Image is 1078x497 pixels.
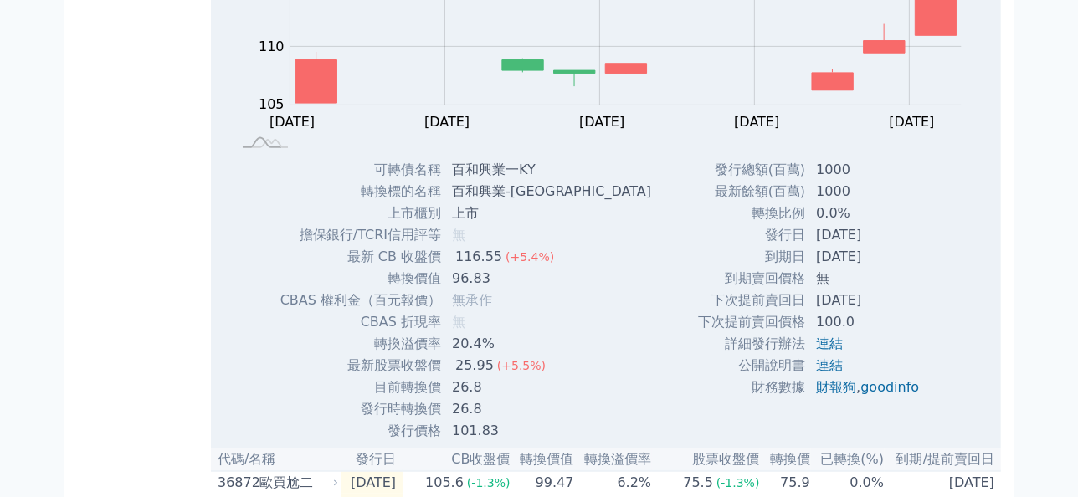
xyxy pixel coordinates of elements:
[442,268,665,289] td: 96.83
[816,357,843,373] a: 連結
[452,227,465,243] span: 無
[259,38,285,54] tspan: 110
[280,333,442,355] td: 轉換溢價率
[816,336,843,351] a: 連結
[697,268,806,289] td: 到期賣回價格
[816,379,856,395] a: 財報狗
[511,448,575,471] th: 轉換價值
[697,246,806,268] td: 到期日
[806,268,932,289] td: 無
[259,473,335,493] div: 歐買尬二
[280,311,442,333] td: CBAS 折現率
[806,246,932,268] td: [DATE]
[467,476,511,489] span: (-1.3%)
[680,473,716,493] div: 75.5
[341,448,403,471] th: 發行日
[579,114,624,130] tspan: [DATE]
[218,473,255,493] div: 36872
[452,314,465,330] span: 無
[697,202,806,224] td: 轉換比例
[269,114,315,130] tspan: [DATE]
[424,114,470,130] tspan: [DATE]
[716,476,760,489] span: (-1.3%)
[811,448,885,471] th: 已轉換(%)
[422,473,467,493] div: 105.6
[697,289,806,311] td: 下次提前賣回日
[697,311,806,333] td: 下次提前賣回價格
[280,224,442,246] td: 擔保銀行/TCRI信用評等
[806,202,932,224] td: 0.0%
[259,96,285,112] tspan: 105
[889,114,934,130] tspan: [DATE]
[806,377,932,398] td: ,
[760,448,810,471] th: 轉換價
[442,181,665,202] td: 百和興業-[GEOGRAPHIC_DATA]
[697,355,806,377] td: 公開說明書
[697,333,806,355] td: 詳細發行辦法
[806,289,932,311] td: [DATE]
[497,359,546,372] span: (+5.5%)
[806,181,932,202] td: 1000
[811,471,885,494] td: 0.0%
[442,420,665,442] td: 101.83
[511,471,575,494] td: 99.47
[280,355,442,377] td: 最新股票收盤價
[442,377,665,398] td: 26.8
[806,159,932,181] td: 1000
[697,159,806,181] td: 發行總額(百萬)
[280,159,442,181] td: 可轉債名稱
[697,377,806,398] td: 財務數據
[575,448,653,471] th: 轉換溢價率
[452,247,506,267] div: 116.55
[403,448,511,471] th: CB收盤價
[442,159,665,181] td: 百和興業一KY
[280,377,442,398] td: 目前轉換價
[280,398,442,420] td: 發行時轉換價
[760,471,810,494] td: 75.9
[211,448,341,471] th: 代碼/名稱
[860,379,919,395] a: goodinfo
[575,471,653,494] td: 6.2%
[697,181,806,202] td: 最新餘額(百萬)
[341,471,403,494] td: [DATE]
[885,471,1001,494] td: [DATE]
[280,268,442,289] td: 轉換價值
[442,202,665,224] td: 上市
[452,292,492,308] span: 無承作
[280,181,442,202] td: 轉換標的名稱
[452,356,497,376] div: 25.95
[280,202,442,224] td: 上市櫃別
[280,246,442,268] td: 最新 CB 收盤價
[442,398,665,420] td: 26.8
[734,114,779,130] tspan: [DATE]
[806,311,932,333] td: 100.0
[652,448,760,471] th: 股票收盤價
[506,250,554,264] span: (+5.4%)
[806,224,932,246] td: [DATE]
[697,224,806,246] td: 發行日
[280,420,442,442] td: 發行價格
[280,289,442,311] td: CBAS 權利金（百元報價）
[442,333,665,355] td: 20.4%
[885,448,1001,471] th: 到期/提前賣回日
